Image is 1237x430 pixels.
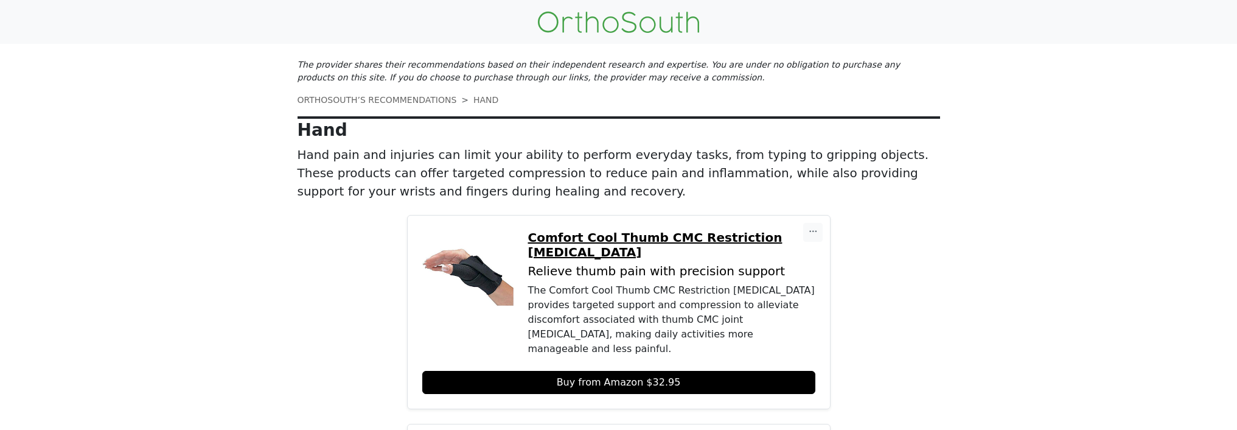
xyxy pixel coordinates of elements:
[528,283,815,356] div: The Comfort Cool Thumb CMC Restriction [MEDICAL_DATA] provides targeted support and compression t...
[422,230,514,322] img: Comfort Cool Thumb CMC Restriction Splint
[298,58,940,84] p: The provider shares their recommendations based on their independent research and expertise. You ...
[298,95,457,105] a: ORTHOSOUTH’S RECOMMENDATIONS
[298,146,940,200] p: Hand pain and injuries can limit your ability to perform everyday tasks, from typing to gripping ...
[422,371,815,394] a: Buy from Amazon $32.95
[528,230,815,259] a: Comfort Cool Thumb CMC Restriction [MEDICAL_DATA]
[528,264,815,278] p: Relieve thumb pain with precision support
[298,120,940,141] p: Hand
[456,94,498,107] li: HAND
[538,12,699,33] img: OrthoSouth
